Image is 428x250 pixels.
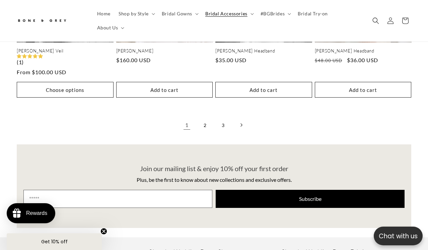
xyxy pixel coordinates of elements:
div: Get 10% offClose teaser [7,233,102,250]
button: Add to cart [215,82,312,98]
button: Open chatbox [374,227,423,245]
p: Chat with us [374,231,423,241]
summary: Shop by Style [115,7,158,21]
a: [PERSON_NAME] Headband [215,48,312,54]
a: [PERSON_NAME] Headband [315,48,412,54]
span: Bridal Try-on [298,11,328,17]
span: Shop by Style [119,11,149,17]
summary: Search [368,13,383,28]
a: Bridal Try-on [294,7,332,21]
div: Rewards [26,210,47,216]
summary: Bridal Accessories [201,7,257,21]
span: #BGBrides [261,11,285,17]
span: Get 10% off [41,238,68,245]
span: Bridal Accessories [205,11,247,17]
a: Page 3 [216,118,230,132]
a: Bone and Grey Bridal [14,13,86,29]
span: Join our mailing list & enjoy 10% off your first order [140,164,288,172]
a: Page 1 [180,118,194,132]
span: Bridal Gowns [162,11,192,17]
nav: Pagination [17,118,411,132]
a: [PERSON_NAME] [116,48,213,54]
span: About Us [97,25,118,31]
a: Home [93,7,115,21]
button: Subscribe [216,190,405,208]
span: Home [97,11,111,17]
span: Plus, be the first to know about new collections and exclusive offers. [137,176,292,183]
button: Close teaser [100,228,107,235]
a: Next page [234,118,248,132]
a: [PERSON_NAME] Veil [17,48,114,54]
button: Choose options [17,82,114,98]
input: Email [23,190,212,208]
button: Add to cart [315,82,412,98]
button: Add to cart [116,82,213,98]
summary: Bridal Gowns [158,7,201,21]
summary: #BGBrides [257,7,294,21]
a: Page 2 [198,118,212,132]
summary: About Us [93,21,127,35]
img: Bone and Grey Bridal [17,15,67,26]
